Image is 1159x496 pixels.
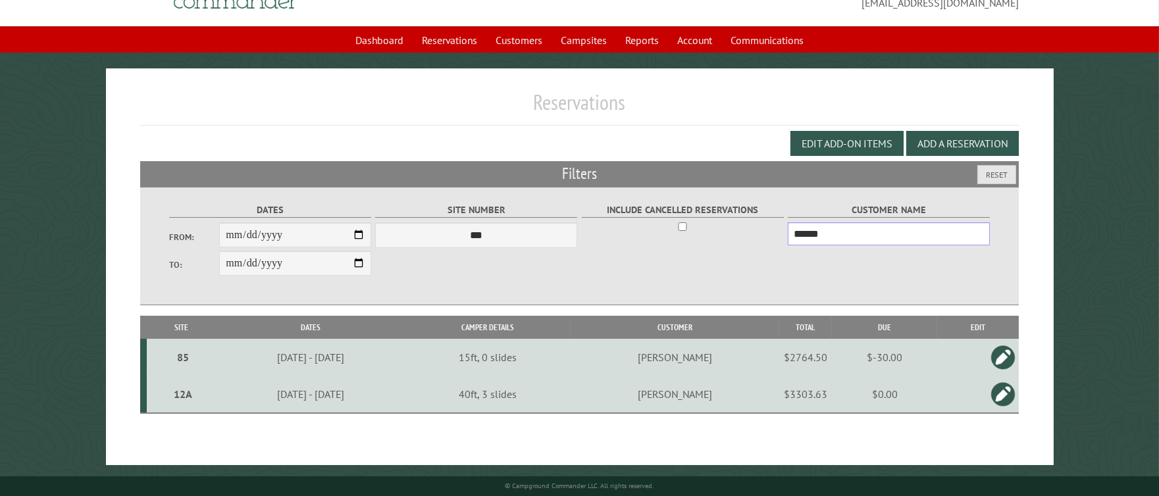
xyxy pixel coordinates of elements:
div: 85 [152,351,213,364]
td: 40ft, 3 slides [405,376,571,413]
th: Camper Details [405,316,571,339]
a: Customers [488,28,550,53]
th: Total [779,316,832,339]
th: Site [147,316,215,339]
label: To: [169,259,220,271]
a: Campsites [553,28,615,53]
th: Due [832,316,938,339]
label: Customer Name [788,203,990,218]
div: [DATE] - [DATE] [218,387,403,401]
h2: Filters [140,161,1018,186]
td: [PERSON_NAME] [571,376,779,413]
a: Account [669,28,720,53]
a: Dashboard [348,28,411,53]
th: Edit [937,316,1018,339]
td: 15ft, 0 slides [405,339,571,376]
td: $-30.00 [832,339,938,376]
a: Reports [617,28,667,53]
label: Include Cancelled Reservations [582,203,784,218]
a: Communications [723,28,811,53]
label: Dates [169,203,371,218]
label: Site Number [375,203,577,218]
button: Reset [977,165,1016,184]
td: [PERSON_NAME] [571,339,779,376]
button: Add a Reservation [906,131,1019,156]
td: $3303.63 [779,376,832,413]
small: © Campground Commander LLC. All rights reserved. [505,482,654,490]
label: From: [169,231,220,243]
td: $0.00 [832,376,938,413]
button: Edit Add-on Items [790,131,904,156]
th: Dates [216,316,405,339]
a: Reservations [414,28,485,53]
th: Customer [571,316,779,339]
div: [DATE] - [DATE] [218,351,403,364]
div: 12A [152,387,213,401]
td: $2764.50 [779,339,832,376]
h1: Reservations [140,89,1018,126]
